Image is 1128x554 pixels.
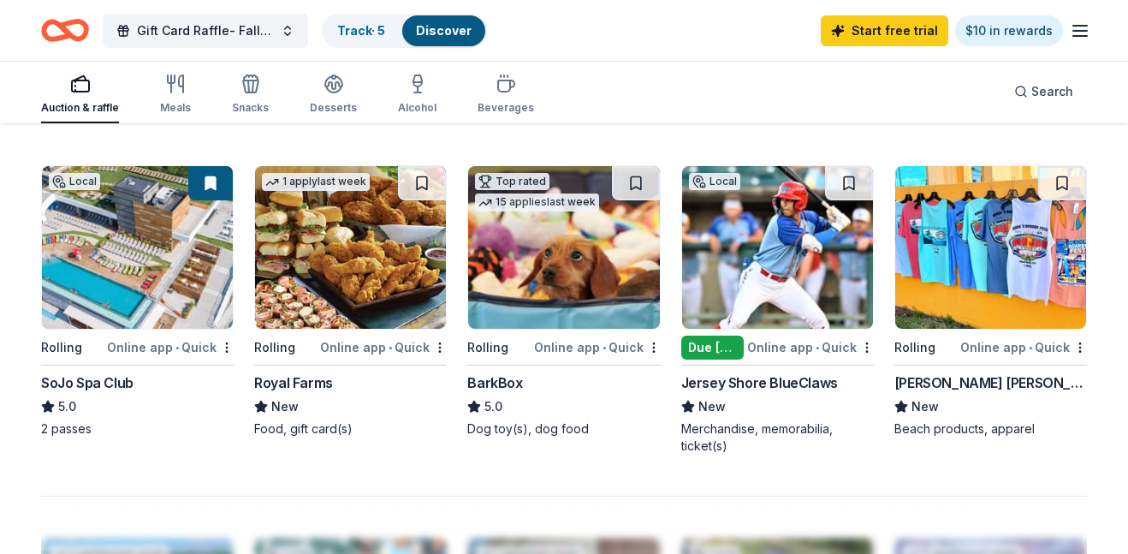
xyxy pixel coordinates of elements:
[534,337,661,358] div: Online app Quick
[49,173,100,190] div: Local
[681,336,744,360] div: Due [DATE]
[160,67,191,123] button: Meals
[894,165,1087,438] a: Image for Ron Jon Surf ShopRollingOnline app•Quick[PERSON_NAME] [PERSON_NAME] Surf ShopNewBeach p...
[41,101,119,115] div: Auction & raffle
[468,166,659,329] img: Image for BarkBox
[603,341,606,354] span: •
[747,337,874,358] div: Online app Quick
[41,372,134,393] div: SoJo Spa Club
[107,337,234,358] div: Online app Quick
[232,101,269,115] div: Snacks
[398,101,436,115] div: Alcohol
[137,21,274,41] span: Gift Card Raffle- Fall 2025
[310,101,357,115] div: Desserts
[42,166,233,329] img: Image for SoJo Spa Club
[254,165,447,438] a: Image for Royal Farms1 applylast weekRollingOnline app•QuickRoyal FarmsNewFood, gift card(s)
[682,166,873,329] img: Image for Jersey Shore BlueClaws
[911,396,939,417] span: New
[816,341,819,354] span: •
[175,341,179,354] span: •
[475,194,599,211] div: 15 applies last week
[320,337,447,358] div: Online app Quick
[467,420,660,438] div: Dog toy(s), dog food
[310,67,357,123] button: Desserts
[484,396,502,417] span: 5.0
[681,420,874,455] div: Merchandise, memorabilia, ticket(s)
[41,10,89,51] a: Home
[681,165,874,455] a: Image for Jersey Shore BlueClawsLocalDue [DATE]Online app•QuickJersey Shore BlueClawsNewMerchandi...
[255,166,446,329] img: Image for Royal Farms
[416,23,472,38] a: Discover
[467,337,508,358] div: Rolling
[895,166,1086,329] img: Image for Ron Jon Surf Shop
[681,372,838,393] div: Jersey Shore BlueClaws
[41,420,234,438] div: 2 passes
[894,420,1087,438] div: Beach products, apparel
[271,396,299,417] span: New
[254,420,447,438] div: Food, gift card(s)
[960,337,1087,358] div: Online app Quick
[254,337,295,358] div: Rolling
[398,67,436,123] button: Alcohol
[894,372,1087,393] div: [PERSON_NAME] [PERSON_NAME] Surf Shop
[894,337,935,358] div: Rolling
[160,101,191,115] div: Meals
[103,14,308,48] button: Gift Card Raffle- Fall 2025
[58,396,76,417] span: 5.0
[262,173,370,191] div: 1 apply last week
[1000,74,1087,109] button: Search
[389,341,392,354] span: •
[232,67,269,123] button: Snacks
[478,67,534,123] button: Beverages
[41,337,82,358] div: Rolling
[41,67,119,123] button: Auction & raffle
[955,15,1063,46] a: $10 in rewards
[689,173,740,190] div: Local
[1031,81,1073,102] span: Search
[322,14,487,48] button: Track· 5Discover
[698,396,726,417] span: New
[1029,341,1032,354] span: •
[467,372,522,393] div: BarkBox
[254,372,333,393] div: Royal Farms
[478,101,534,115] div: Beverages
[337,23,385,38] a: Track· 5
[467,165,660,438] a: Image for BarkBoxTop rated15 applieslast weekRollingOnline app•QuickBarkBox5.0Dog toy(s), dog food
[821,15,948,46] a: Start free trial
[41,165,234,438] a: Image for SoJo Spa ClubLocalRollingOnline app•QuickSoJo Spa Club5.02 passes
[475,173,549,190] div: Top rated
